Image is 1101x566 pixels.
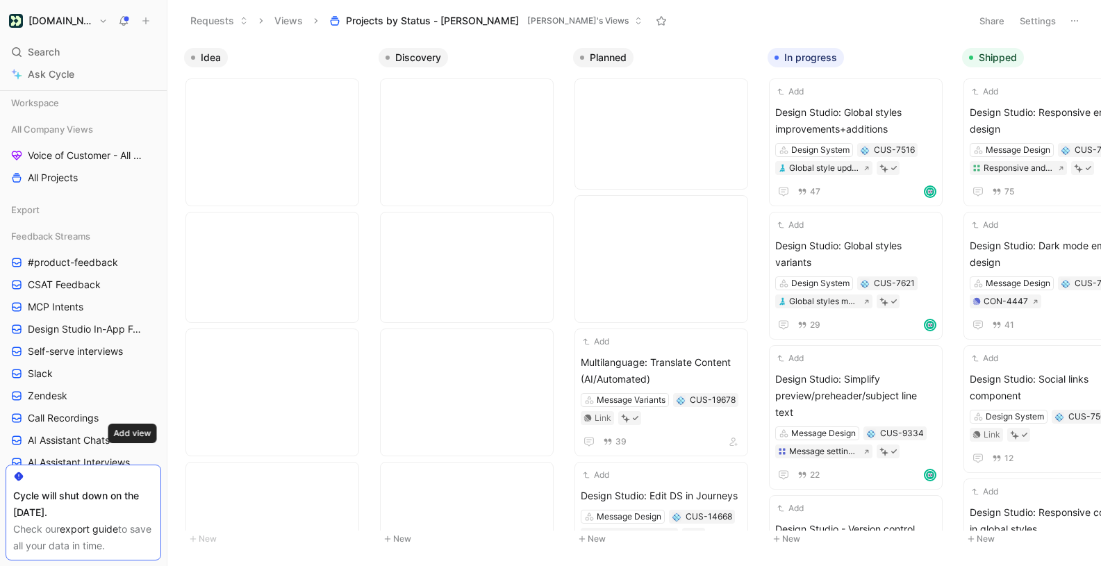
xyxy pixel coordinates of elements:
div: Add view [108,424,157,443]
span: In progress [784,51,837,65]
a: AddDesign Studio: Simplify preview/preheader/subject line textMessage DesignMessage settings edit... [769,345,943,490]
button: 47 [795,184,823,199]
span: Discovery [395,51,441,65]
div: Link [595,411,611,425]
button: 41 [989,317,1017,333]
button: 💠 [676,395,686,405]
a: CSAT Feedback [6,274,161,295]
button: 12 [989,451,1016,466]
span: 29 [810,321,820,329]
div: All Company ViewsVoice of Customer - All AreasAll Projects [6,119,161,188]
button: Add [970,218,1000,232]
span: Voice of Customer - All Areas [28,149,143,163]
button: Planned [573,48,634,67]
span: [PERSON_NAME]'s Views [527,14,629,28]
span: Shipped [979,51,1017,65]
div: CUS-7516 [874,143,915,157]
span: Workspace [11,96,59,110]
div: Design System [791,143,850,157]
a: MCP Intents [6,297,161,317]
div: CUS-9334 [880,426,924,440]
span: AI Assistant Chats [28,433,110,447]
div: CON-4447 [984,294,1028,308]
button: Add [775,85,806,99]
span: Design Studio In-App Feedback [28,322,144,336]
button: New [573,531,756,547]
div: CUS-14668 [686,510,732,524]
img: 💠 [677,397,685,405]
button: Add [775,218,806,232]
button: Settings [1013,11,1062,31]
div: Check our to save all your data in time. [13,521,154,554]
div: Message Variants [597,393,665,407]
a: Zendesk [6,385,161,406]
a: Ask Cycle [6,64,161,85]
button: Idea [184,48,228,67]
span: 75 [1004,188,1014,196]
span: Design Studio: Simplify preview/preheader/subject line text [775,371,936,421]
div: CUS-7621 [874,276,915,290]
div: DiscoveryNew [373,42,568,554]
div: Message settings edit in journeys [789,444,859,458]
button: 💠 [1061,278,1070,288]
button: Add [970,351,1000,365]
div: Fullscreen design studio [595,528,665,542]
img: avatar [925,320,935,330]
span: 41 [1004,321,1014,329]
img: 💠 [861,147,869,155]
div: Workspace [6,92,161,113]
a: export guide [60,523,118,535]
a: Voice of Customer - All Areas [6,145,161,166]
button: 💠 [860,145,870,155]
button: Add [775,501,806,515]
img: avatar [925,470,935,480]
button: 💠 [860,278,870,288]
span: 12 [1004,454,1013,463]
div: IdeaNew [179,42,373,554]
img: Customer.io [9,14,23,28]
button: Add [775,351,806,365]
a: AI Assistant Interviews [6,452,161,473]
div: Cycle will shut down on the [DATE]. [13,488,154,521]
a: AddDesign Studio: Global styles variantsDesign SystemGlobal styles more components and variants29... [769,212,943,340]
span: Idea [201,51,221,65]
div: Message Design [986,143,1050,157]
span: All Company Views [11,122,93,136]
button: 💠 [1061,145,1070,155]
a: All Projects [6,167,161,188]
button: 22 [795,467,822,483]
button: 💠 [672,512,681,522]
a: Slack [6,363,161,384]
span: 22 [810,471,820,479]
span: Ask Cycle [28,66,74,83]
a: Call Recordings [6,408,161,428]
span: Projects by Status - [PERSON_NAME] [346,14,519,28]
span: Export [11,203,40,217]
button: Customer.io[DOMAIN_NAME] [6,11,111,31]
button: Views [268,10,309,31]
div: Responsive and adaptive styles improvements [984,161,1054,175]
button: In progress [768,48,844,67]
span: Self-serve interviews [28,344,123,358]
div: Search [6,42,161,63]
button: Projects by Status - [PERSON_NAME][PERSON_NAME]'s Views [323,10,649,31]
div: Feedback Streams#product-feedbackCSAT FeedbackMCP IntentsDesign Studio In-App FeedbackSelf-serve ... [6,226,161,473]
span: Design Studio: Edit DS in Journeys [581,488,742,504]
span: 39 [615,438,627,446]
a: AI Assistant Chats [6,430,161,451]
img: 💠 [1055,413,1063,422]
img: 💠 [861,280,869,288]
h1: [DOMAIN_NAME] [28,15,93,27]
button: 39 [600,434,629,449]
div: Link [984,428,1000,442]
span: AI Assistant Interviews [28,456,130,469]
button: Add [581,468,611,482]
div: 💠 [1054,412,1064,422]
span: Search [28,44,60,60]
span: Design Studio - Version control, change management [775,521,936,554]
